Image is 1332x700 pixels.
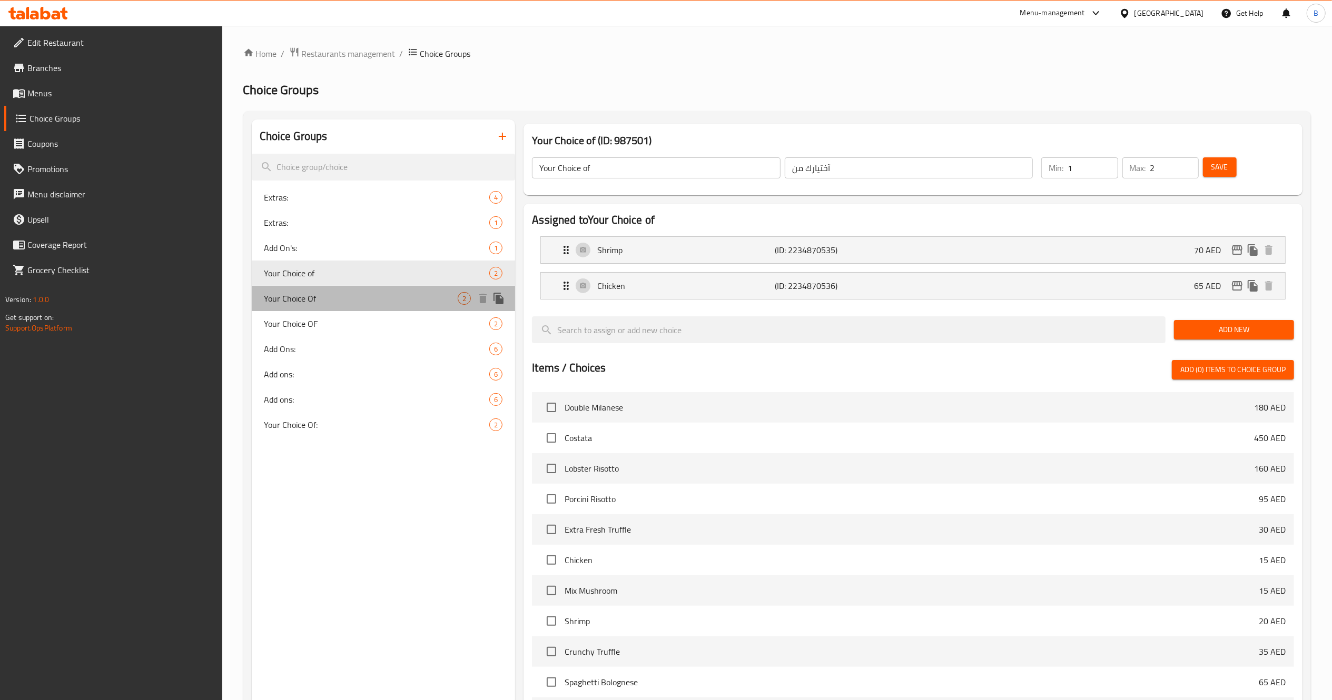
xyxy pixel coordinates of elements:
[4,131,222,156] a: Coupons
[1259,493,1286,505] p: 95 AED
[1134,7,1204,19] div: [GEOGRAPHIC_DATA]
[1020,7,1085,19] div: Menu-management
[1259,676,1286,688] p: 65 AED
[540,549,563,571] span: Select choice
[4,257,222,283] a: Grocery Checklist
[264,242,490,254] span: Add On's:
[490,420,502,430] span: 2
[532,212,1294,228] h2: Assigned to Your Choice of
[490,344,502,354] span: 6
[27,137,214,150] span: Coupons
[264,216,490,229] span: Extras:
[489,216,502,229] div: Choices
[540,641,563,663] span: Select choice
[264,292,458,305] span: Your Choice Of
[1180,363,1286,376] span: Add (0) items to choice group
[1261,242,1277,258] button: delete
[264,191,490,204] span: Extras:
[260,128,328,144] h2: Choice Groups
[252,336,516,362] div: Add Ons:6
[1049,162,1063,174] p: Min:
[302,47,396,60] span: Restaurants management
[540,518,563,541] span: Select choice
[252,235,516,261] div: Add On's:1
[490,193,502,203] span: 4
[27,87,214,99] span: Menus
[540,610,563,632] span: Select choice
[4,232,222,257] a: Coverage Report
[565,554,1259,566] span: Chicken
[27,238,214,251] span: Coverage Report
[1229,242,1245,258] button: edit
[597,279,775,292] p: Chicken
[541,237,1285,263] div: Expand
[1182,323,1286,336] span: Add New
[490,218,502,228] span: 1
[565,493,1259,505] span: Porcini Risotto
[540,396,563,418] span: Select choice
[243,78,319,102] span: Choice Groups
[1254,401,1286,414] p: 180 AED
[27,62,214,74] span: Branches
[5,311,54,324] span: Get support on:
[4,55,222,81] a: Branches
[1259,554,1286,566] p: 15 AED
[4,30,222,55] a: Edit Restaurant
[252,387,516,412] div: Add ons:6
[489,368,502,381] div: Choices
[1245,242,1261,258] button: duplicate
[540,427,563,449] span: Select choice
[1211,161,1228,174] span: Save
[1261,278,1277,294] button: delete
[490,243,502,253] span: 1
[565,523,1259,536] span: Extra Fresh Truffle
[565,432,1254,444] span: Costata
[565,676,1259,688] span: Spaghetti Bolognese
[490,319,502,329] span: 2
[264,317,490,330] span: Your Choice OF
[775,244,893,256] p: (ID: 2234870535)
[5,293,31,306] span: Version:
[252,311,516,336] div: Your Choice OF2
[252,185,516,210] div: Extras:4
[5,321,72,335] a: Support.OpsPlatform
[489,393,502,406] div: Choices
[27,264,214,276] span: Grocery Checklist
[243,47,277,60] a: Home
[4,207,222,232] a: Upsell
[252,210,516,235] div: Extras:1
[29,112,214,125] span: Choice Groups
[27,213,214,226] span: Upsell
[420,47,471,60] span: Choice Groups
[27,163,214,175] span: Promotions
[1314,7,1318,19] span: B
[264,368,490,381] span: Add ons:
[597,244,775,256] p: Shrimp
[1229,278,1245,294] button: edit
[1203,157,1237,177] button: Save
[565,645,1259,658] span: Crunchy Truffle
[264,418,490,431] span: Your Choice Of:
[489,191,502,204] div: Choices
[27,36,214,49] span: Edit Restaurant
[264,267,490,279] span: Your Choice of
[264,393,490,406] span: Add ons:
[532,316,1166,343] input: search
[565,401,1254,414] span: Double Milanese
[1259,523,1286,536] p: 30 AED
[1174,320,1294,339] button: Add New
[491,291,507,306] button: duplicate
[289,47,396,61] a: Restaurants management
[489,242,502,254] div: Choices
[1259,645,1286,658] p: 35 AED
[252,362,516,387] div: Add ons:6
[458,292,471,305] div: Choices
[1259,615,1286,627] p: 20 AED
[4,106,222,131] a: Choice Groups
[489,317,502,330] div: Choices
[490,268,502,278] span: 2
[532,268,1294,304] li: Expand
[489,267,502,279] div: Choices
[489,343,502,355] div: Choices
[252,154,516,181] input: search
